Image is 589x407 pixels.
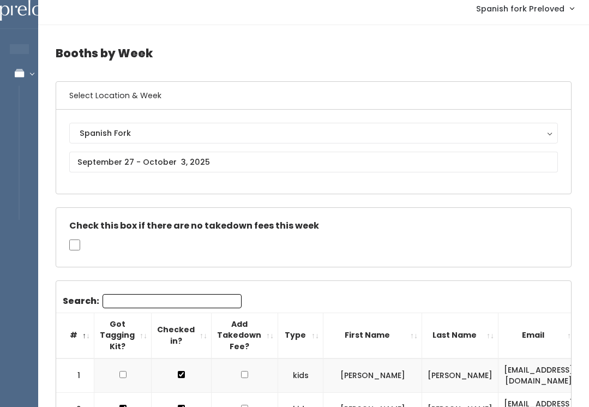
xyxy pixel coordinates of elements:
th: Email: activate to sort column ascending [498,313,579,358]
h6: Select Location & Week [56,82,571,110]
td: [EMAIL_ADDRESS][DOMAIN_NAME] [498,358,579,393]
input: Search: [103,294,242,308]
td: [PERSON_NAME] [323,358,422,393]
th: Last Name: activate to sort column ascending [422,313,498,358]
button: Spanish Fork [69,123,558,143]
h4: Booths by Week [56,38,572,68]
td: 1 [56,358,94,393]
th: Checked in?: activate to sort column ascending [152,313,212,358]
th: Type: activate to sort column ascending [278,313,323,358]
h5: Check this box if there are no takedown fees this week [69,221,558,231]
label: Search: [63,294,242,308]
span: Spanish fork Preloved [476,3,564,15]
th: Add Takedown Fee?: activate to sort column ascending [212,313,278,358]
div: Spanish Fork [80,127,548,139]
td: [PERSON_NAME] [422,358,498,393]
th: #: activate to sort column descending [56,313,94,358]
td: kids [278,358,323,393]
th: Got Tagging Kit?: activate to sort column ascending [94,313,152,358]
th: First Name: activate to sort column ascending [323,313,422,358]
input: September 27 - October 3, 2025 [69,152,558,172]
